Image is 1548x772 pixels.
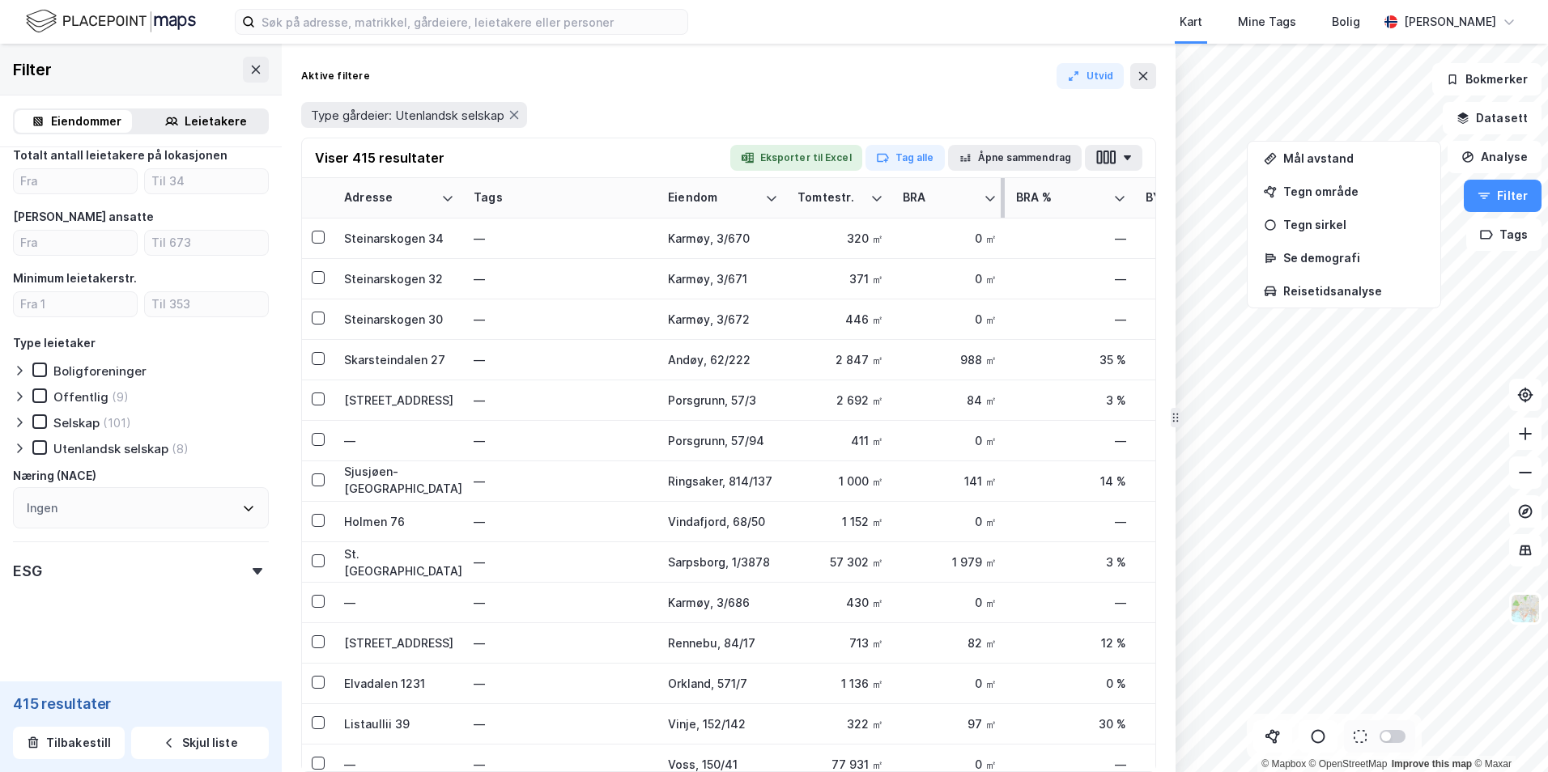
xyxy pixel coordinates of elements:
div: (9) [112,389,129,405]
button: Bokmerker [1432,63,1542,95]
div: Se demografi [1283,251,1424,265]
div: Offentlig [53,389,108,405]
div: 97 ㎡ [903,715,997,732]
div: St. [GEOGRAPHIC_DATA] [344,545,454,579]
button: Skjul liste [131,727,269,759]
input: Fra [14,231,137,255]
div: 446 ㎡ [797,311,883,328]
div: Rennebu, 84/17 [668,634,778,651]
div: — [474,226,649,252]
div: Kart [1180,12,1202,32]
div: — [474,428,649,454]
iframe: Chat Widget [1467,694,1548,772]
div: 0 ㎡ [903,675,997,692]
div: Tegn område [1283,185,1424,198]
div: 0 ㎡ [903,594,997,611]
div: BYA [1146,190,1220,206]
button: Tags [1466,218,1542,251]
div: 35 % [1016,351,1126,368]
input: Fra 1 [14,292,137,316]
div: Tegn sirkel [1283,218,1424,231]
button: Filter [1464,180,1542,212]
div: Vindafjord, 68/50 [668,513,778,530]
div: Karmøy, 3/670 [668,230,778,247]
div: 2 692 ㎡ [797,392,883,409]
div: — [474,388,649,414]
input: Til 673 [145,231,268,255]
div: — [474,509,649,535]
div: Mål avstand [1283,151,1424,165]
div: Sjusjøen-[GEOGRAPHIC_DATA] 2584 [344,463,454,499]
div: — [1016,270,1126,287]
div: — [344,594,454,611]
div: BRA [903,190,977,206]
div: Andøy, 62/222 [668,351,778,368]
div: — [1016,230,1126,247]
div: 1 000 ㎡ [797,473,883,490]
div: 416 ㎡ [1146,351,1240,368]
img: logo.f888ab2527a4732fd821a326f86c7f29.svg [26,7,196,36]
div: [STREET_ADDRESS] [344,392,454,409]
div: — [474,549,649,575]
div: Steinarskogen 34 [344,230,454,247]
div: 0 ㎡ [903,432,997,449]
div: Porsgrunn, 57/94 [668,432,778,449]
button: Analyse [1448,141,1542,173]
div: — [474,590,649,616]
input: Fra [14,169,137,193]
div: 30 % [1016,715,1126,732]
div: — [344,432,454,449]
div: Minimum leietakerstr. [13,269,137,288]
div: Tags [474,190,649,206]
div: Bolig [1332,12,1360,32]
div: Eiendommer [51,112,121,131]
div: 12 % [1016,634,1126,651]
div: Karmøy, 3/671 [668,270,778,287]
div: — [1016,432,1126,449]
div: Utenlandsk selskap [53,441,168,456]
div: — [1016,311,1126,328]
div: 82 ㎡ [903,634,997,651]
div: — [474,347,649,373]
button: Tilbakestill [13,727,125,759]
div: 415 resultater [13,694,269,714]
div: Viser 415 resultater [315,148,444,168]
div: BRA % [1016,190,1107,206]
div: 0 ㎡ [903,270,997,287]
div: 1 136 ㎡ [797,675,883,692]
div: 0 ㎡ [1146,270,1240,287]
button: Utvid [1057,63,1125,89]
div: — [1016,513,1126,530]
a: OpenStreetMap [1309,758,1388,770]
div: 134 ㎡ [1146,675,1240,692]
div: 322 ㎡ [797,715,883,732]
div: 0 ㎡ [1146,594,1240,611]
div: Vinje, 152/142 [668,715,778,732]
div: Tomtestr. [797,190,864,206]
div: Leietakere [185,112,247,131]
div: 1 152 ㎡ [797,513,883,530]
div: Adresse [344,190,435,206]
div: 1 979 ㎡ [903,554,997,571]
div: 88 ㎡ [1146,392,1240,409]
div: Steinarskogen 32 [344,270,454,287]
div: [PERSON_NAME] ansatte [13,207,154,227]
div: Ingen [27,498,57,518]
div: Holmen 76 [344,513,454,530]
div: Mine Tags [1238,12,1296,32]
button: Åpne sammendrag [948,145,1082,171]
div: — [474,469,649,494]
a: Improve this map [1392,758,1472,770]
input: Søk på adresse, matrikkel, gårdeiere, leietakere eller personer [255,10,687,34]
button: Datasett [1443,102,1542,134]
div: 3 % [1016,554,1126,571]
div: 320 ㎡ [797,230,883,247]
div: — [474,630,649,656]
div: 713 ㎡ [797,634,883,651]
div: 141 ㎡ [903,473,997,490]
div: Karmøy, 3/686 [668,594,778,611]
div: 411 ㎡ [797,432,883,449]
div: 0 ㎡ [1146,230,1240,247]
div: — [474,711,649,737]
